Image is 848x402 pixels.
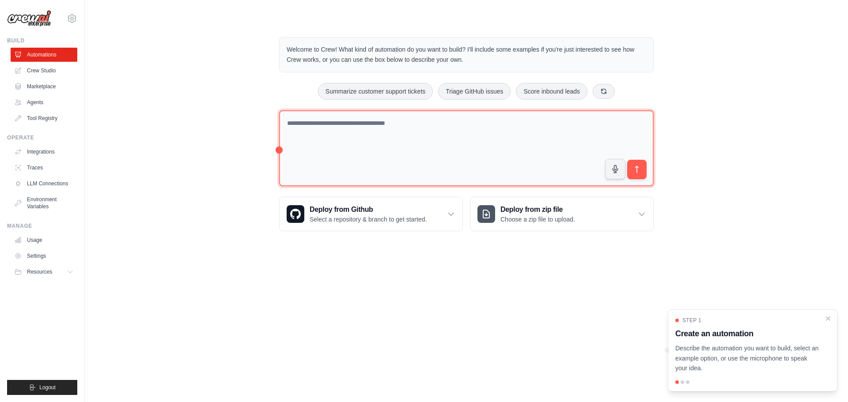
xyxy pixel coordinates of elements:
span: Logout [39,384,56,391]
a: Tool Registry [11,111,77,125]
a: Usage [11,233,77,247]
h3: Create an automation [675,327,819,340]
span: Resources [27,268,52,275]
p: Describe the automation you want to build, select an example option, or use the microphone to spe... [675,343,819,373]
p: Select a repository & branch to get started. [310,215,427,224]
div: Build [7,37,77,44]
h3: Deploy from zip file [500,204,575,215]
a: Automations [11,48,77,62]
button: Logout [7,380,77,395]
p: Choose a zip file to upload. [500,215,575,224]
a: LLM Connections [11,177,77,191]
a: Settings [11,249,77,263]
button: Summarize customer support tickets [318,83,433,100]
h3: Deploy from Github [310,204,427,215]
a: Agents [11,95,77,109]
iframe: Chat Widget [804,360,848,402]
a: Integrations [11,145,77,159]
div: Manage [7,222,77,229]
a: Traces [11,161,77,175]
a: Marketplace [11,79,77,94]
button: Resources [11,265,77,279]
a: Environment Variables [11,192,77,214]
a: Crew Studio [11,64,77,78]
span: Step 1 [682,317,701,324]
div: Operate [7,134,77,141]
p: Welcome to Crew! What kind of automation do you want to build? I'll include some examples if you'... [287,45,646,65]
button: Triage GitHub issues [438,83,511,100]
button: Score inbound leads [516,83,587,100]
img: Logo [7,10,51,27]
button: Close walkthrough [825,315,832,322]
